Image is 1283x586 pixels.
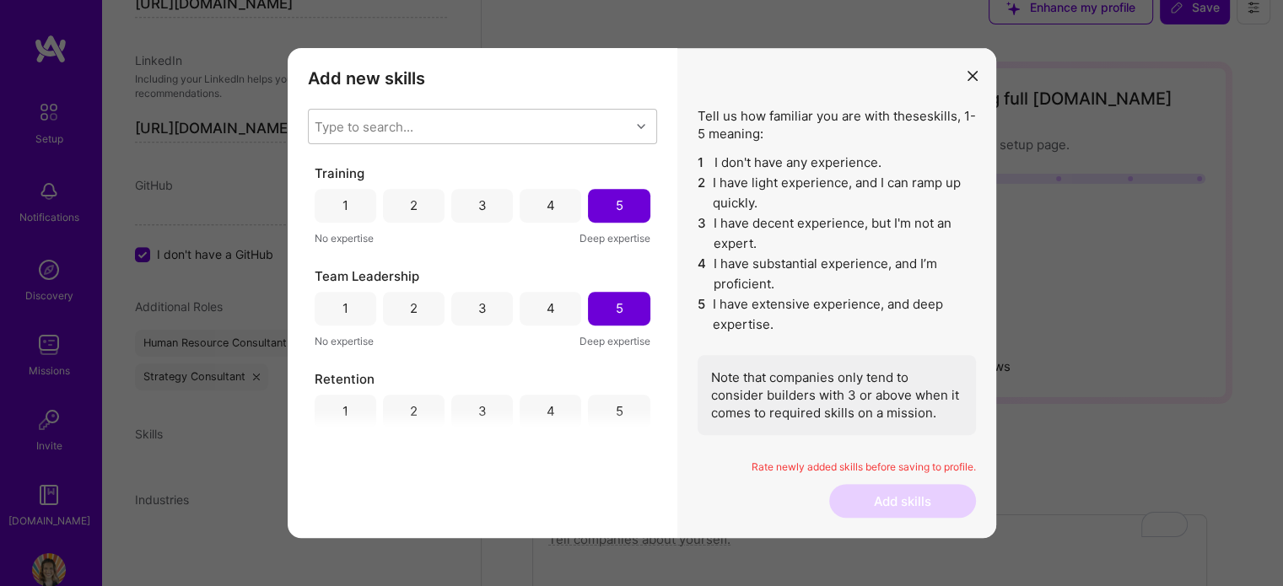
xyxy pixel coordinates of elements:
li: I have extensive experience, and deep expertise. [698,294,976,335]
span: 2 [698,173,707,213]
div: 5 [615,299,623,317]
span: 1 [698,153,708,173]
div: 4 [547,402,555,420]
div: Type to search... [315,117,413,135]
span: No expertise [315,332,374,350]
li: I have substantial experience, and I’m proficient. [698,254,976,294]
div: 2 [410,402,418,420]
div: modal [288,48,996,539]
span: 5 [698,294,707,335]
div: 3 [478,402,487,420]
div: 3 [478,196,487,214]
span: Team Leadership [315,267,419,285]
div: 3 [478,299,487,317]
div: 2 [410,299,418,317]
i: icon Chevron [637,122,645,131]
div: 2 [410,196,418,214]
span: No expertise [315,229,374,247]
li: I have light experience, and I can ramp up quickly. [698,173,976,213]
i: icon Close [968,71,978,81]
span: 4 [698,254,707,294]
h3: Add new skills [308,68,657,89]
div: 1 [342,299,348,317]
div: 5 [615,402,623,420]
li: I have decent experience, but I'm not an expert. [698,213,976,254]
div: 4 [547,299,555,317]
li: I don't have any experience. [698,153,976,173]
button: Add skills [829,484,976,518]
span: Deep expertise [580,229,650,247]
div: 1 [342,402,348,420]
span: 3 [698,213,707,254]
span: Training [315,164,364,182]
div: Note that companies only tend to consider builders with 3 or above when it comes to required skil... [698,355,976,435]
div: 1 [342,196,348,214]
span: Retention [315,370,375,388]
div: 4 [547,196,555,214]
p: Rate newly added skills before saving to profile. [698,460,976,475]
div: 5 [615,196,623,214]
div: Tell us how familiar you are with these skills , 1-5 meaning: [698,107,976,435]
span: Deep expertise [580,332,650,350]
